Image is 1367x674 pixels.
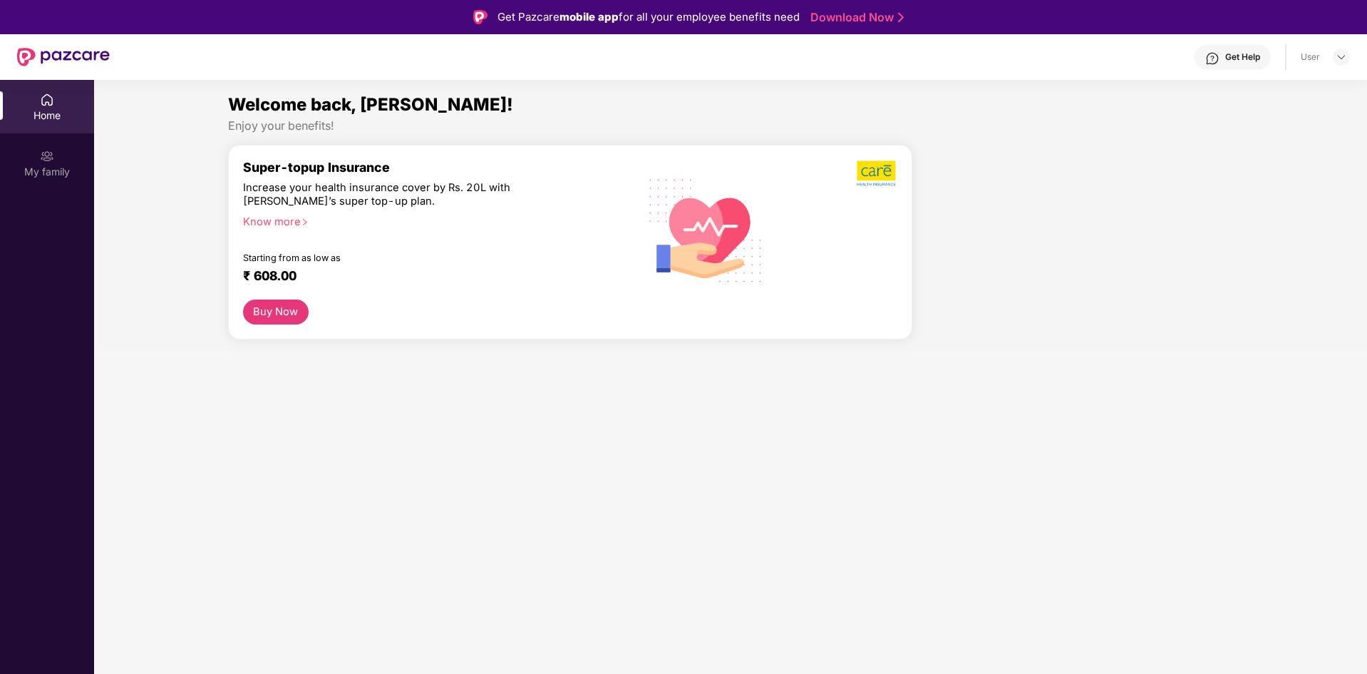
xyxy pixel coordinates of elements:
[243,215,617,225] div: Know more
[17,48,110,66] img: New Pazcare Logo
[1336,51,1347,63] img: svg+xml;base64,PHN2ZyBpZD0iRHJvcGRvd24tMzJ4MzIiIHhtbG5zPSJodHRwOi8vd3d3LnczLm9yZy8yMDAwL3N2ZyIgd2...
[228,94,513,115] span: Welcome back, [PERSON_NAME]!
[40,149,54,163] img: svg+xml;base64,PHN2ZyB3aWR0aD0iMjAiIGhlaWdodD0iMjAiIHZpZXdCb3g9IjAgMCAyMCAyMCIgZmlsbD0ibm9uZSIgeG...
[898,10,904,25] img: Stroke
[473,10,488,24] img: Logo
[228,118,1234,133] div: Enjoy your benefits!
[638,160,774,299] img: svg+xml;base64,PHN2ZyB4bWxucz0iaHR0cDovL3d3dy53My5vcmcvMjAwMC9zdmciIHhtbG5zOnhsaW5rPSJodHRwOi8vd3...
[243,268,611,285] div: ₹ 608.00
[243,160,625,175] div: Super-topup Insurance
[810,10,899,25] a: Download Now
[243,252,564,262] div: Starting from as low as
[243,181,563,209] div: Increase your health insurance cover by Rs. 20L with [PERSON_NAME]’s super top-up plan.
[857,160,897,187] img: b5dec4f62d2307b9de63beb79f102df3.png
[1301,51,1320,63] div: User
[497,9,800,26] div: Get Pazcare for all your employee benefits need
[1225,51,1260,63] div: Get Help
[559,10,619,24] strong: mobile app
[1205,51,1219,66] img: svg+xml;base64,PHN2ZyBpZD0iSGVscC0zMngzMiIgeG1sbnM9Imh0dHA6Ly93d3cudzMub3JnLzIwMDAvc3ZnIiB3aWR0aD...
[243,300,309,325] button: Buy Now
[40,93,54,107] img: svg+xml;base64,PHN2ZyBpZD0iSG9tZSIgeG1sbnM9Imh0dHA6Ly93d3cudzMub3JnLzIwMDAvc3ZnIiB3aWR0aD0iMjAiIG...
[301,218,309,226] span: right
